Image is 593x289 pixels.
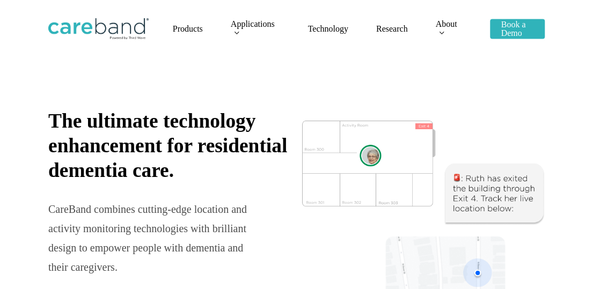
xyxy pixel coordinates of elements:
a: Book a Demo [490,20,545,38]
a: About [435,20,462,38]
span: Book a Demo [501,20,525,38]
img: CareBand [48,18,149,40]
span: Products [173,24,203,33]
a: Research [376,25,408,33]
a: Applications [231,20,280,38]
span: Applications [231,19,275,28]
a: Products [173,25,203,33]
div: CareBand combines cutting-edge location and activity monitoring technologies with brilliant desig... [48,199,247,277]
span: The ultimate technology enhancement for residential dementia care. [48,110,287,181]
a: Technology [308,25,348,33]
span: Research [376,24,408,33]
span: About [435,19,457,28]
span: Technology [308,24,348,33]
